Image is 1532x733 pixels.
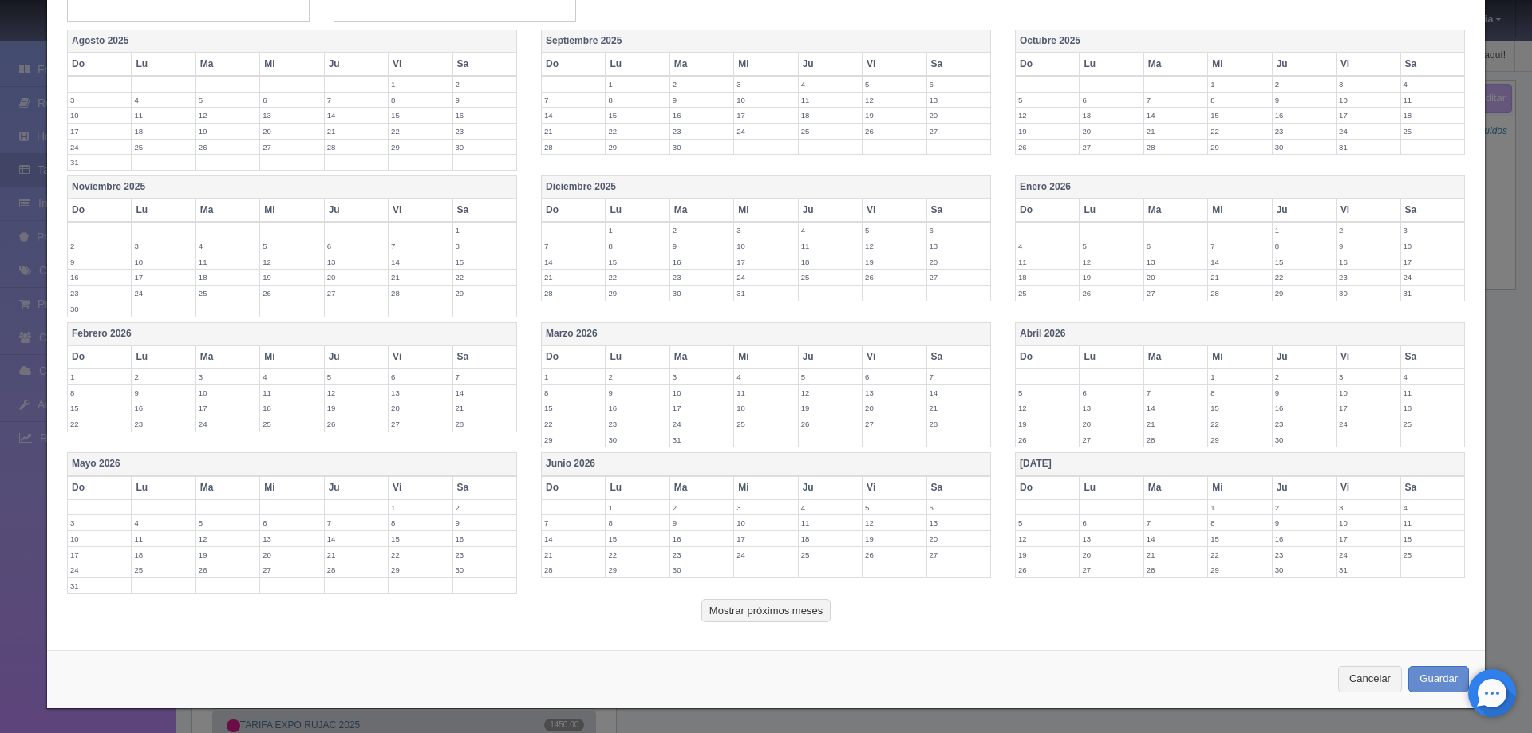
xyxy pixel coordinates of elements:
[325,400,388,416] label: 19
[453,93,516,108] label: 9
[1401,385,1464,400] label: 11
[132,416,195,432] label: 23
[799,385,862,400] label: 12
[606,416,669,432] label: 23
[734,254,797,270] label: 17
[325,515,388,530] label: 7
[1144,385,1207,400] label: 7
[1016,515,1079,530] label: 5
[260,416,323,432] label: 25
[325,124,388,139] label: 21
[542,238,605,254] label: 7
[1208,238,1271,254] label: 7
[670,238,733,254] label: 9
[1144,416,1207,432] label: 21
[863,369,926,384] label: 6
[670,254,733,270] label: 16
[863,77,926,92] label: 5
[389,515,452,530] label: 8
[389,238,452,254] label: 7
[68,369,131,384] label: 1
[1337,385,1400,400] label: 10
[1208,124,1271,139] label: 22
[1273,432,1336,447] label: 30
[325,254,388,270] label: 13
[1401,270,1464,285] label: 24
[196,416,259,432] label: 24
[670,369,733,384] label: 3
[196,124,259,139] label: 19
[1208,432,1271,447] label: 29
[1273,270,1336,285] label: 22
[453,108,516,123] label: 16
[670,432,733,447] label: 31
[196,108,259,123] label: 12
[1208,385,1271,400] label: 8
[1273,400,1336,416] label: 16
[132,140,195,155] label: 25
[606,400,669,416] label: 16
[863,385,926,400] label: 13
[389,400,452,416] label: 20
[606,432,669,447] label: 30
[863,124,926,139] label: 26
[453,369,516,384] label: 7
[1208,140,1271,155] label: 29
[542,400,605,416] label: 15
[132,385,195,400] label: 9
[1208,286,1271,301] label: 28
[1337,500,1400,515] label: 3
[1080,416,1143,432] label: 20
[670,270,733,285] label: 23
[1337,270,1400,285] label: 23
[863,93,926,108] label: 12
[1208,254,1271,270] label: 14
[606,254,669,270] label: 15
[1080,270,1143,285] label: 19
[927,124,990,139] label: 27
[1273,124,1336,139] label: 23
[542,515,605,530] label: 7
[1401,77,1464,92] label: 4
[799,254,862,270] label: 18
[1208,108,1271,123] label: 15
[1273,108,1336,123] label: 16
[863,400,926,416] label: 20
[196,286,259,301] label: 25
[606,385,669,400] label: 9
[389,124,452,139] label: 22
[1337,400,1400,416] label: 17
[1337,223,1400,238] label: 2
[927,500,990,515] label: 6
[1337,416,1400,432] label: 24
[1337,77,1400,92] label: 3
[799,93,862,108] label: 11
[389,416,452,432] label: 27
[799,77,862,92] label: 4
[1401,223,1464,238] label: 3
[1016,124,1079,139] label: 19
[1273,385,1336,400] label: 9
[1016,254,1079,270] label: 11
[606,124,669,139] label: 22
[1080,400,1143,416] label: 13
[670,124,733,139] label: 23
[1080,140,1143,155] label: 27
[68,416,131,432] label: 22
[927,385,990,400] label: 14
[606,93,669,108] label: 8
[734,223,797,238] label: 3
[68,140,131,155] label: 24
[799,369,862,384] label: 5
[1080,432,1143,447] label: 27
[260,400,323,416] label: 18
[1273,77,1336,92] label: 2
[863,500,926,515] label: 5
[734,124,797,139] label: 24
[799,416,862,432] label: 26
[670,416,733,432] label: 24
[389,140,452,155] label: 29
[734,93,797,108] label: 10
[799,238,862,254] label: 11
[863,108,926,123] label: 19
